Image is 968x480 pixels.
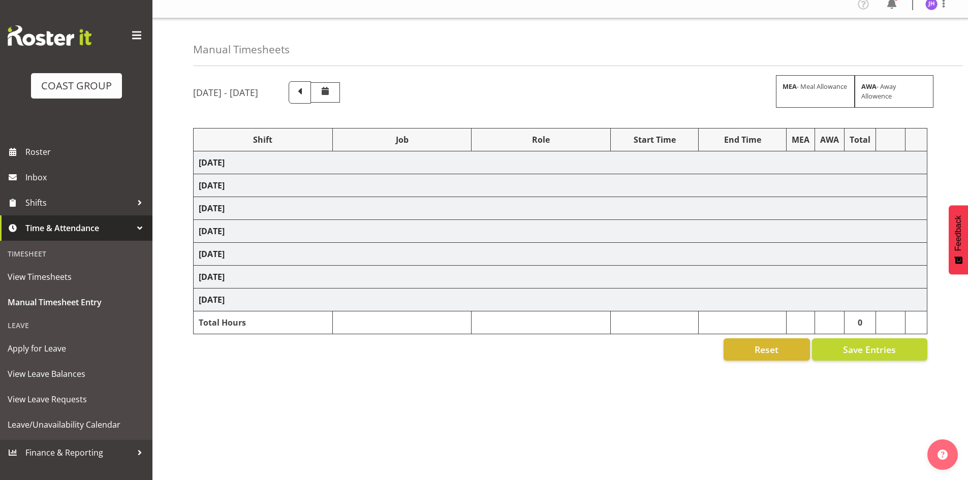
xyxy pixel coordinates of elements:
td: [DATE] [194,220,927,243]
div: AWA [820,134,839,146]
div: End Time [704,134,781,146]
button: Reset [724,338,810,361]
span: Manual Timesheet Entry [8,295,145,310]
img: help-xxl-2.png [938,450,948,460]
span: View Timesheets [8,269,145,284]
div: Leave [3,315,150,336]
a: Leave/Unavailability Calendar [3,412,150,437]
a: View Timesheets [3,264,150,290]
a: Manual Timesheet Entry [3,290,150,315]
button: Save Entries [812,338,927,361]
span: Apply for Leave [8,341,145,356]
td: [DATE] [194,197,927,220]
td: Total Hours [194,311,333,334]
span: Leave/Unavailability Calendar [8,417,145,432]
span: Inbox [25,170,147,185]
a: Apply for Leave [3,336,150,361]
h5: [DATE] - [DATE] [193,87,258,98]
div: - Away Allowence [855,75,933,108]
span: View Leave Balances [8,366,145,381]
div: MEA [792,134,809,146]
div: - Meal Allowance [776,75,855,108]
div: COAST GROUP [41,78,112,93]
div: Total [850,134,870,146]
td: 0 [845,311,876,334]
a: View Leave Balances [3,361,150,387]
span: Feedback [954,215,963,251]
div: Job [338,134,466,146]
strong: MEA [783,82,797,91]
td: [DATE] [194,243,927,266]
span: Save Entries [843,343,896,356]
span: Time & Attendance [25,220,132,236]
span: View Leave Requests [8,392,145,407]
span: Shifts [25,195,132,210]
div: Role [477,134,605,146]
strong: AWA [861,82,877,91]
button: Feedback - Show survey [949,205,968,274]
td: [DATE] [194,266,927,289]
td: [DATE] [194,289,927,311]
span: Roster [25,144,147,159]
td: [DATE] [194,151,927,174]
div: Timesheet [3,243,150,264]
a: View Leave Requests [3,387,150,412]
img: Rosterit website logo [8,25,91,46]
span: Finance & Reporting [25,445,132,460]
div: Start Time [616,134,693,146]
h4: Manual Timesheets [193,44,290,55]
td: [DATE] [194,174,927,197]
span: Reset [755,343,778,356]
div: Shift [199,134,327,146]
